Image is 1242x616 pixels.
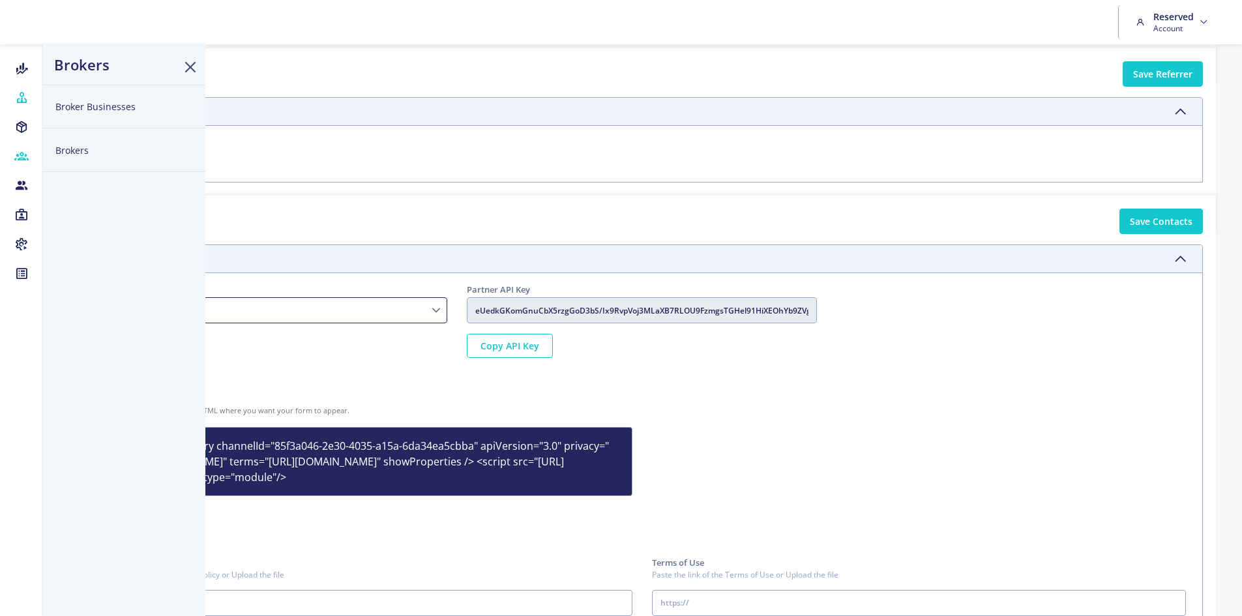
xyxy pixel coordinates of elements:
legend: Terms of Use [652,557,1187,568]
legend: Get your embed code [98,389,632,401]
p: Paste the link of the Privacy Policy or Upload the file [98,570,632,579]
input: Enter the Partner API Key [467,297,816,323]
h6: Reserved [1153,10,1194,23]
input: https:// [652,590,1187,616]
button: Broker Businesses [42,85,205,128]
legend: Add Logo [98,284,447,295]
h3: Brokers [54,56,110,73]
button: Save Contacts [1119,209,1203,234]
button: Brokers [42,128,205,172]
legend: Privacy Policy [98,557,632,568]
button: Copy API Key [467,334,553,358]
a: Reserved Account [1132,5,1215,39]
small: place the code in your page's HTML where you want your form to appear. [98,405,632,417]
span: Account [1153,23,1194,34]
p: Paste the link of the Terms of Use or Upload the file [652,570,1187,579]
div: <effi-broker-enquiry channelId="85f3a046-2e30-4035-a15a-6da34ea5cbba" apiVersion="3.0" privacy="[... [98,428,632,495]
legend: Partner API Key [467,284,816,295]
input: https:// [98,590,632,616]
button: Save Referrer [1123,61,1203,87]
img: brand-logo.ec75409.png [10,9,52,35]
